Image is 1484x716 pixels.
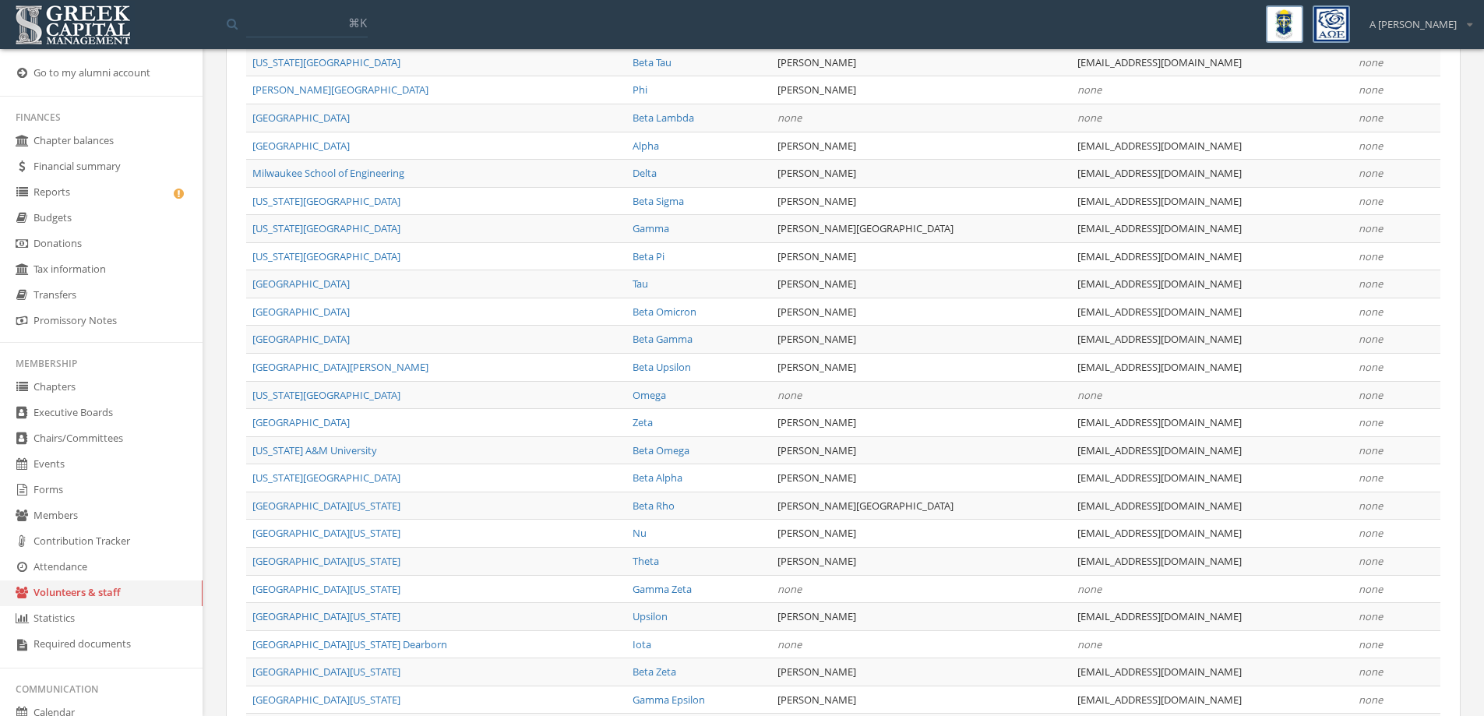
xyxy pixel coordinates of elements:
td: [EMAIL_ADDRESS][DOMAIN_NAME] [1071,298,1352,326]
em: none [1359,388,1383,402]
em: none [1359,526,1383,540]
td: [EMAIL_ADDRESS][DOMAIN_NAME] [1071,48,1352,76]
a: Beta Alpha [633,471,682,485]
td: [PERSON_NAME] [771,48,1071,76]
em: none [1077,637,1102,651]
a: [GEOGRAPHIC_DATA] [252,139,350,153]
td: [PERSON_NAME] [771,603,1071,631]
td: [PERSON_NAME] [771,547,1071,575]
td: [EMAIL_ADDRESS][DOMAIN_NAME] [1071,132,1352,160]
em: none [1359,277,1383,291]
span: ⌘K [348,15,367,30]
td: [EMAIL_ADDRESS][DOMAIN_NAME] [1071,409,1352,437]
td: [PERSON_NAME][GEOGRAPHIC_DATA] [771,215,1071,243]
em: none [1359,221,1383,235]
em: none [777,388,802,402]
em: none [1359,332,1383,346]
a: [GEOGRAPHIC_DATA][US_STATE] [252,554,400,568]
a: Alpha [633,139,659,153]
td: [PERSON_NAME][GEOGRAPHIC_DATA] [771,492,1071,520]
td: [EMAIL_ADDRESS][DOMAIN_NAME] [1071,464,1352,492]
em: none [1359,111,1383,125]
em: none [777,637,802,651]
a: [GEOGRAPHIC_DATA][US_STATE] [252,499,400,513]
em: none [1077,111,1102,125]
td: [EMAIL_ADDRESS][DOMAIN_NAME] [1071,520,1352,548]
div: A [PERSON_NAME] [1359,5,1472,32]
a: Delta [633,166,657,180]
td: [PERSON_NAME] [771,76,1071,104]
a: [US_STATE][GEOGRAPHIC_DATA] [252,194,400,208]
td: [EMAIL_ADDRESS][DOMAIN_NAME] [1071,686,1352,714]
td: [PERSON_NAME] [771,686,1071,714]
td: [PERSON_NAME] [771,520,1071,548]
em: none [777,111,802,125]
a: Beta Omega [633,443,689,457]
em: none [1077,388,1102,402]
a: Beta Sigma [633,194,684,208]
em: none [1359,443,1383,457]
a: [GEOGRAPHIC_DATA][US_STATE] [252,665,400,679]
em: none [1077,582,1102,596]
a: [US_STATE][GEOGRAPHIC_DATA] [252,388,400,402]
a: Beta Tau [633,55,672,69]
em: none [1359,305,1383,319]
em: none [1077,83,1102,97]
em: none [1359,693,1383,707]
a: [GEOGRAPHIC_DATA][US_STATE] [252,609,400,623]
a: Gamma Epsilon [633,693,705,707]
a: [GEOGRAPHIC_DATA] [252,111,350,125]
a: [GEOGRAPHIC_DATA] [252,415,350,429]
a: Gamma Zeta [633,582,692,596]
td: [EMAIL_ADDRESS][DOMAIN_NAME] [1071,215,1352,243]
td: [PERSON_NAME] [771,187,1071,215]
em: none [1359,194,1383,208]
a: Beta Omicron [633,305,696,319]
td: [EMAIL_ADDRESS][DOMAIN_NAME] [1071,354,1352,382]
em: none [1359,582,1383,596]
em: none [1359,83,1383,97]
a: Beta Gamma [633,332,693,346]
a: Phi [633,83,647,97]
em: none [1359,55,1383,69]
a: [GEOGRAPHIC_DATA][US_STATE] [252,526,400,540]
span: A [PERSON_NAME] [1369,17,1457,32]
em: none [1359,554,1383,568]
a: [GEOGRAPHIC_DATA] [252,277,350,291]
em: none [1359,166,1383,180]
td: [PERSON_NAME] [771,160,1071,188]
a: [US_STATE][GEOGRAPHIC_DATA] [252,55,400,69]
a: [GEOGRAPHIC_DATA] [252,305,350,319]
td: [EMAIL_ADDRESS][DOMAIN_NAME] [1071,547,1352,575]
td: [EMAIL_ADDRESS][DOMAIN_NAME] [1071,160,1352,188]
a: Beta Upsilon [633,360,691,374]
a: [GEOGRAPHIC_DATA][PERSON_NAME] [252,360,428,374]
a: [US_STATE] A&M University [252,443,377,457]
a: Tau [633,277,648,291]
em: none [1359,249,1383,263]
a: [GEOGRAPHIC_DATA][US_STATE] [252,582,400,596]
a: Upsilon [633,609,668,623]
td: [EMAIL_ADDRESS][DOMAIN_NAME] [1071,242,1352,270]
em: none [1359,665,1383,679]
em: none [1359,471,1383,485]
td: [PERSON_NAME] [771,298,1071,326]
a: Milwaukee School of Engineering [252,166,404,180]
a: Gamma [633,221,669,235]
em: none [1359,637,1383,651]
a: Beta Zeta [633,665,676,679]
a: Zeta [633,415,653,429]
a: [GEOGRAPHIC_DATA][US_STATE] [252,693,400,707]
a: Beta Rho [633,499,675,513]
td: [PERSON_NAME] [771,658,1071,686]
td: [PERSON_NAME] [771,242,1071,270]
td: [EMAIL_ADDRESS][DOMAIN_NAME] [1071,603,1352,631]
a: Beta Lambda [633,111,694,125]
td: [PERSON_NAME] [771,326,1071,354]
em: none [1359,609,1383,623]
a: [GEOGRAPHIC_DATA][US_STATE] Dearborn [252,637,447,651]
td: [EMAIL_ADDRESS][DOMAIN_NAME] [1071,658,1352,686]
a: [US_STATE][GEOGRAPHIC_DATA] [252,249,400,263]
td: [PERSON_NAME] [771,354,1071,382]
em: none [1359,360,1383,374]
